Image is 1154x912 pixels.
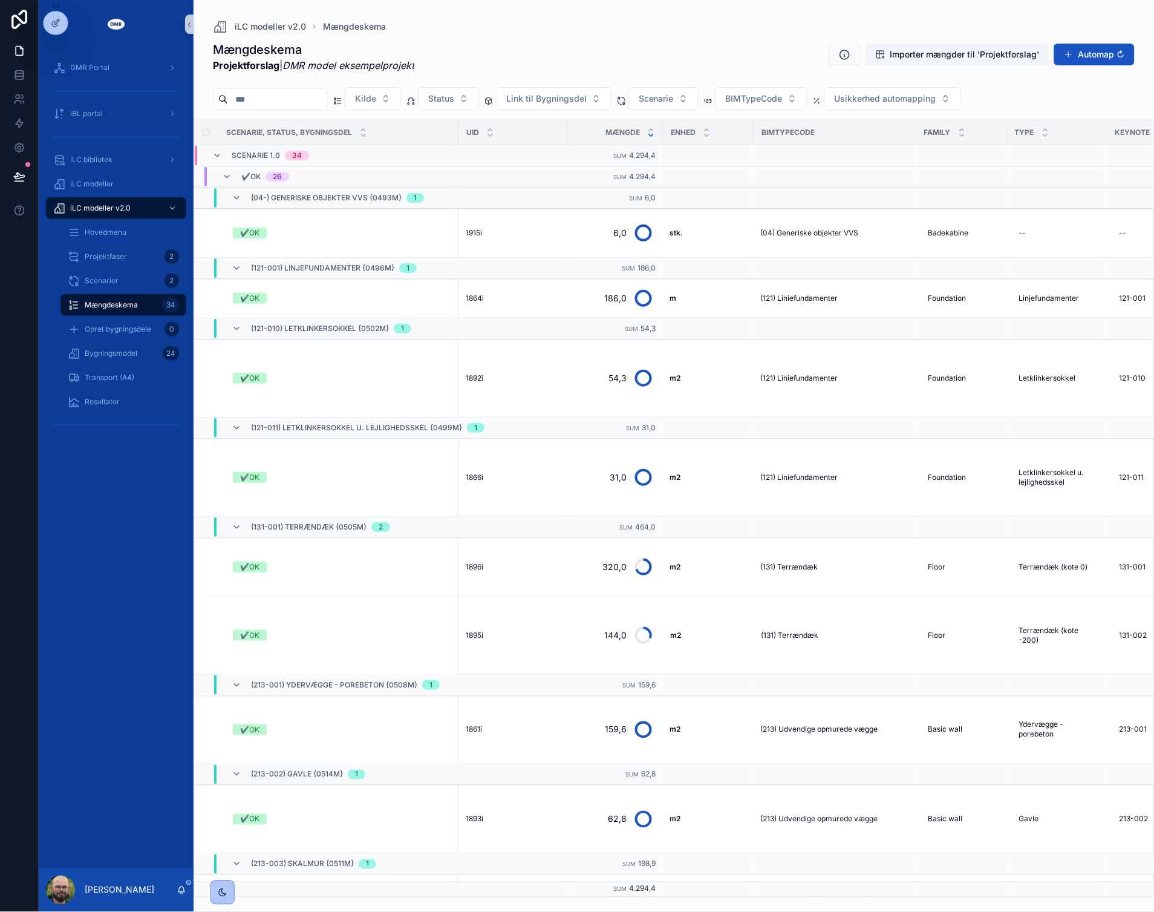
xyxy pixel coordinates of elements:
button: Select Button [496,87,611,110]
span: 4.294,4 [629,884,656,893]
a: 198,9 [575,880,656,909]
span: Floor [928,562,946,572]
div: ✔️OK [240,373,259,384]
span: iLC modeller v2.0 [70,203,131,213]
a: Transport (A4) [60,367,186,389]
small: Sum [625,772,639,778]
a: iLC modeller v2.0 [213,19,306,34]
span: Terrændæk (kote -200) [1019,626,1095,645]
span: (213) Udvendige opmurede vægge [761,815,878,824]
div: 1 [401,324,404,333]
div: scrollable content [39,48,194,450]
span: Link til Bygningsdel [506,93,587,105]
a: Gavle [1014,810,1100,829]
a: Foundation [924,468,1000,487]
span: iLC modeller v2.0 [235,21,306,33]
a: Basic wall [924,720,1000,740]
div: -- [1120,228,1127,238]
button: Select Button [418,87,479,110]
a: Linjefundamenter [1014,289,1100,308]
div: 2 [165,249,179,264]
span: 1915i [466,228,482,238]
a: m2 [670,562,746,572]
div: 34 [292,151,302,160]
span: iBL portal [70,109,103,119]
a: 1915i [466,228,560,238]
strong: m2 [670,373,681,382]
small: Sum [625,326,638,332]
span: 1861i [466,725,482,735]
span: Usikkerhed automapping [835,93,936,105]
a: 1892i [466,373,560,383]
div: 1 [366,859,369,869]
span: Importer mængder til 'Projektforslag' [890,48,1040,61]
span: Type [1015,128,1034,137]
span: Kilde [355,93,376,105]
a: Mængdeskema34 [60,294,186,316]
div: 31,0 [610,465,627,490]
span: Letklinkersokkel u. lejlighedsskel [1019,468,1095,487]
span: (121-011) Letklinkersokkel u. lejlighedsskel {0499m} [251,423,462,433]
div: ✔️OK [240,630,259,641]
small: Sum [613,886,627,893]
a: Floor [924,626,1000,645]
button: Importer mængder til 'Projektforslag' [866,44,1049,65]
a: Scenarier2 [60,270,186,292]
a: 144,0 [575,621,656,650]
span: 121-001 [1120,294,1146,303]
span: Gavle [1019,815,1039,824]
span: (131) Terrændæk [761,631,818,640]
a: DMR Portal [46,57,186,79]
a: Foundation [924,289,1000,308]
span: 31,0 [642,423,656,432]
a: (131) Terrændæk [761,562,909,572]
a: ✔️OK [233,724,451,735]
div: 1 [406,263,409,273]
a: ✔️OK [233,472,451,483]
a: Basic wall [924,810,1000,829]
a: Resultater [60,391,186,413]
button: Select Button [716,87,807,110]
span: (121) Liniefundamenter [761,294,838,303]
span: Basic wall [928,725,963,735]
div: 186,0 [604,286,627,310]
a: (131) Terrændæk [761,631,909,640]
small: Sum [613,153,627,159]
span: 121-010 [1120,373,1146,383]
div: 24 [163,346,179,361]
a: 31,0 [575,463,656,492]
a: 62,8 [575,805,656,834]
h1: Mængdeskema [213,41,414,58]
span: BIMTypeCode [761,128,815,137]
a: (213) Udvendige opmurede vægge [761,725,909,735]
span: Terrændæk (kote 0) [1019,562,1088,572]
a: Bygningsmodel24 [60,343,186,364]
small: Sum [622,682,636,689]
span: (121) Liniefundamenter [761,473,838,482]
span: (121-001) Linjefundamenter {0496m} [251,263,394,273]
a: Opret bygningsdele0 [60,318,186,340]
span: 1892i [466,373,483,383]
button: Select Button [345,87,401,110]
a: Letklinkersokkel [1014,369,1100,388]
div: 26 [273,172,282,182]
a: 186,0 [575,284,656,313]
div: 62,8 [608,807,627,832]
span: BIMTypeCode [726,93,783,105]
a: m2 [670,631,746,640]
a: m2 [670,373,746,383]
small: Sum [626,425,639,431]
span: 1866i [466,473,483,482]
strong: stk. [670,228,683,237]
span: Projektfaser [85,252,127,261]
a: stk. [670,228,746,238]
span: (121-010) Letklinkersokkel {0502m} [251,324,389,333]
img: App logo [106,15,126,34]
div: ✔️OK [240,724,259,735]
div: 320,0 [602,555,627,579]
div: ✔️OK [240,472,259,483]
button: Select Button [628,87,699,110]
a: Foundation [924,369,1000,388]
a: (213) Udvendige opmurede vægge [761,815,909,824]
span: Scenarie 1.0 [232,151,280,160]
